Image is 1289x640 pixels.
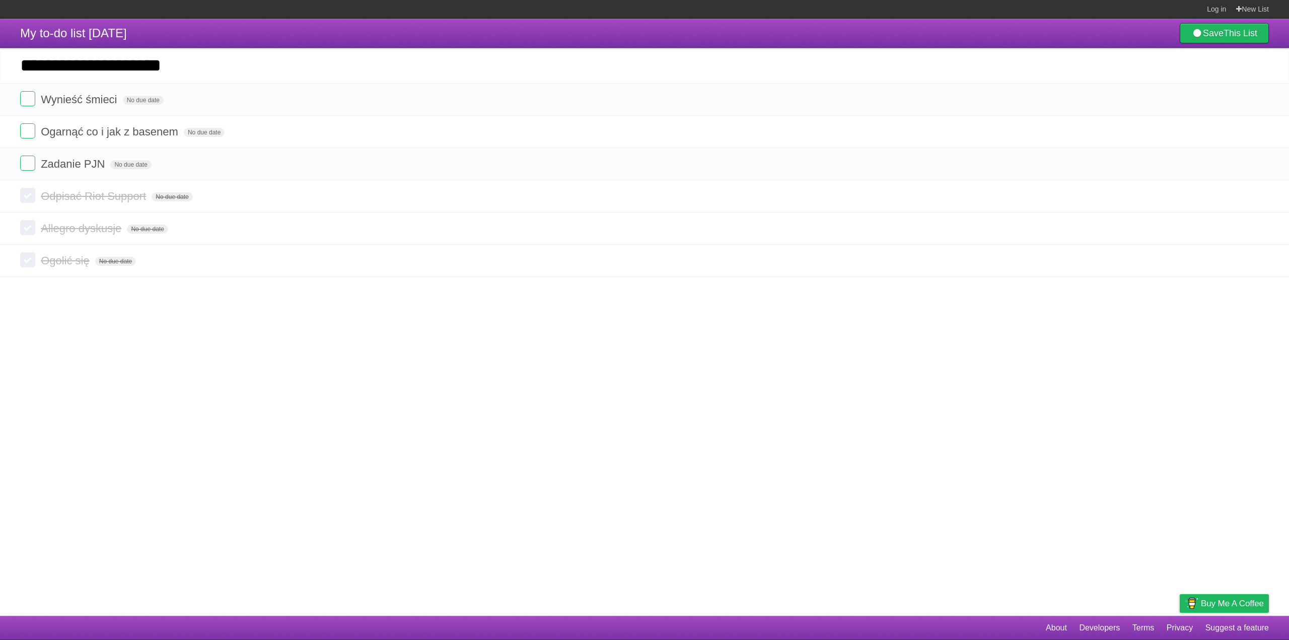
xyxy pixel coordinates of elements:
span: No due date [127,225,168,234]
span: Allegro dyskusje [41,222,124,235]
span: Buy me a coffee [1201,595,1264,612]
span: No due date [95,257,136,266]
span: Ogarnąć co i jak z basenem [41,125,181,138]
a: Terms [1132,618,1155,637]
label: Done [20,252,35,267]
span: No due date [123,96,164,105]
span: No due date [152,192,192,201]
span: Odpisać Riot Support [41,190,149,202]
a: SaveThis List [1180,23,1269,43]
b: This List [1224,28,1257,38]
span: Zadanie PJN [41,158,107,170]
span: No due date [184,128,225,137]
a: About [1046,618,1067,637]
label: Done [20,156,35,171]
img: Buy me a coffee [1185,595,1198,612]
span: My to-do list [DATE] [20,26,127,40]
label: Done [20,91,35,106]
a: Privacy [1167,618,1193,637]
label: Done [20,188,35,203]
a: Developers [1079,618,1120,637]
span: No due date [110,160,151,169]
label: Done [20,123,35,138]
a: Buy me a coffee [1180,594,1269,613]
span: Wynieść śmieci [41,93,119,106]
span: Ogolić się [41,254,92,267]
label: Done [20,220,35,235]
a: Suggest a feature [1205,618,1269,637]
